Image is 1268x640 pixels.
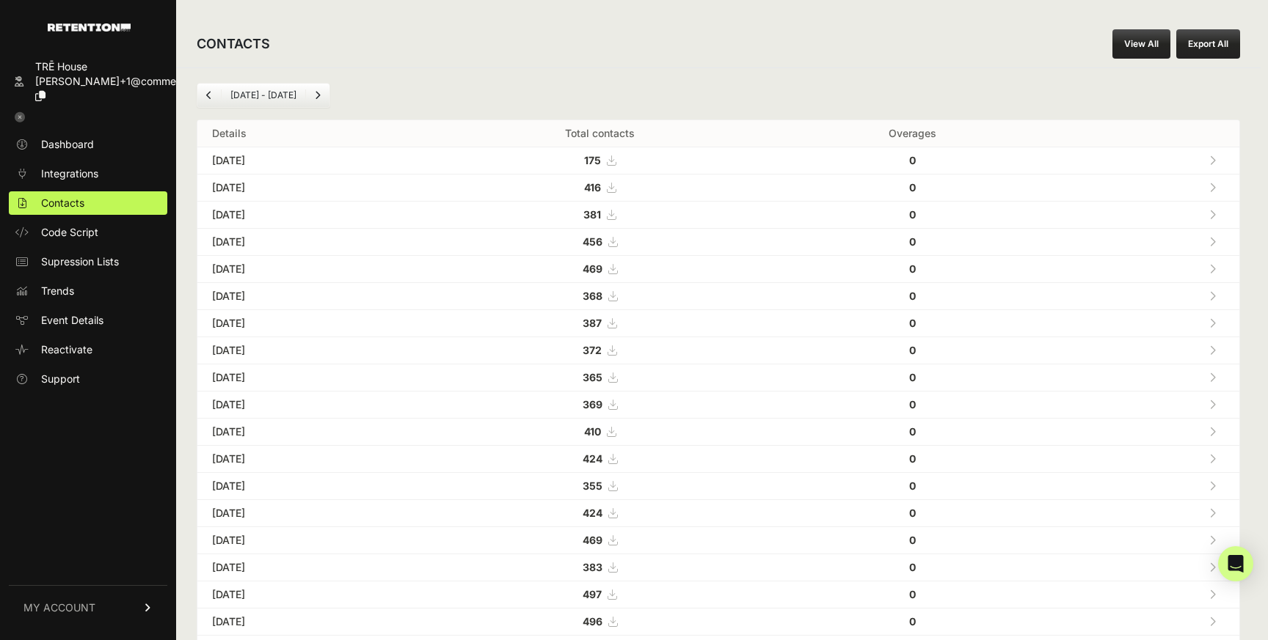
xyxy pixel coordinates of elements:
strong: 368 [583,290,602,302]
span: Dashboard [41,137,94,152]
strong: 0 [909,262,916,275]
strong: 0 [909,371,916,383]
strong: 469 [583,534,602,546]
strong: 456 [583,235,602,248]
a: 456 [583,235,617,248]
span: Trends [41,284,74,298]
a: 355 [583,479,617,492]
strong: 0 [909,588,916,600]
td: [DATE] [197,419,424,446]
td: [DATE] [197,527,424,554]
strong: 424 [583,452,602,465]
a: Supression Lists [9,250,167,273]
strong: 365 [583,371,602,383]
a: 372 [583,344,616,356]
img: Retention.com [48,23,131,32]
td: [DATE] [197,202,424,229]
strong: 0 [909,317,916,329]
a: 383 [583,561,617,573]
a: Next [306,84,329,107]
strong: 175 [584,154,601,166]
strong: 0 [909,479,916,492]
span: Supression Lists [41,254,119,269]
span: Reactivate [41,342,92,357]
strong: 0 [909,615,916,628]
td: [DATE] [197,283,424,310]
th: Overages [776,120,1049,147]
td: [DATE] [197,446,424,473]
strong: 0 [909,290,916,302]
strong: 469 [583,262,602,275]
a: 368 [583,290,617,302]
td: [DATE] [197,581,424,608]
strong: 496 [583,615,602,628]
span: Support [41,372,80,386]
a: 410 [584,425,616,438]
td: [DATE] [197,174,424,202]
td: [DATE] [197,229,424,256]
strong: 372 [583,344,602,356]
strong: 0 [909,208,916,221]
a: 381 [583,208,616,221]
span: MY ACCOUNT [23,600,95,615]
a: 365 [583,371,617,383]
a: 469 [583,534,617,546]
td: [DATE] [197,364,424,391]
a: Contacts [9,191,167,215]
a: Code Script [9,221,167,244]
a: Event Details [9,309,167,332]
a: Dashboard [9,133,167,156]
strong: 383 [583,561,602,573]
td: [DATE] [197,310,424,337]
td: [DATE] [197,256,424,283]
td: [DATE] [197,500,424,527]
strong: 381 [583,208,601,221]
td: [DATE] [197,337,424,364]
a: Trends [9,279,167,303]
a: Support [9,367,167,391]
th: Total contacts [424,120,776,147]
strong: 0 [909,398,916,411]
a: Integrations [9,162,167,185]
strong: 355 [583,479,602,492]
span: Code Script [41,225,98,240]
a: 387 [583,317,616,329]
strong: 0 [909,344,916,356]
a: 369 [583,398,617,411]
td: [DATE] [197,554,424,581]
strong: 0 [909,507,916,519]
li: [DATE] - [DATE] [221,89,305,101]
strong: 387 [583,317,602,329]
a: 175 [584,154,616,166]
a: View All [1112,29,1170,59]
a: 416 [584,181,616,194]
strong: 0 [909,181,916,194]
td: [DATE] [197,473,424,500]
a: 497 [583,588,616,600]
td: [DATE] [197,391,424,419]
span: Contacts [41,196,84,210]
strong: 497 [583,588,602,600]
a: 424 [583,452,617,465]
strong: 424 [583,507,602,519]
a: MY ACCOUNT [9,585,167,630]
a: 496 [583,615,617,628]
th: Details [197,120,424,147]
td: [DATE] [197,608,424,636]
span: Integrations [41,166,98,181]
strong: 410 [584,425,601,438]
span: Event Details [41,313,103,328]
strong: 0 [909,154,916,166]
strong: 0 [909,452,916,465]
div: Open Intercom Messenger [1218,546,1253,581]
td: [DATE] [197,147,424,174]
a: 469 [583,262,617,275]
strong: 0 [909,534,916,546]
strong: 0 [909,235,916,248]
strong: 369 [583,398,602,411]
strong: 0 [909,561,916,573]
strong: 0 [909,425,916,438]
a: Previous [197,84,221,107]
a: Reactivate [9,338,167,361]
strong: 416 [584,181,601,194]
